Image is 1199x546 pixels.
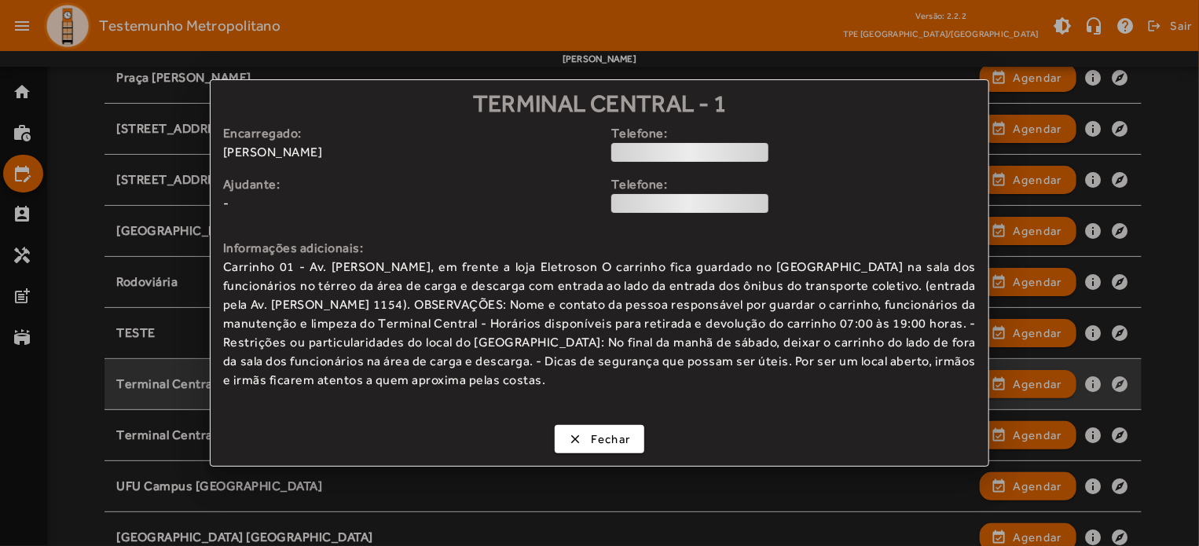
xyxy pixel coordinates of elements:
button: Fechar [555,425,645,453]
strong: Informações adicionais: [223,239,976,258]
strong: Ajudante: [223,175,599,194]
h1: Terminal Central - 1 [211,80,988,123]
strong: Telefone: [611,124,988,143]
span: - [223,194,599,213]
span: [PERSON_NAME] [223,143,599,162]
span: Fechar [591,431,631,449]
div: loading [611,143,768,162]
strong: Encarregado: [223,124,599,143]
strong: Telefone: [611,175,988,194]
span: Carrinho 01 - Av. [PERSON_NAME], em frente a loja Eletroson O carrinho fica guardado no [GEOGRAPH... [223,258,976,390]
div: loading [611,194,768,213]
